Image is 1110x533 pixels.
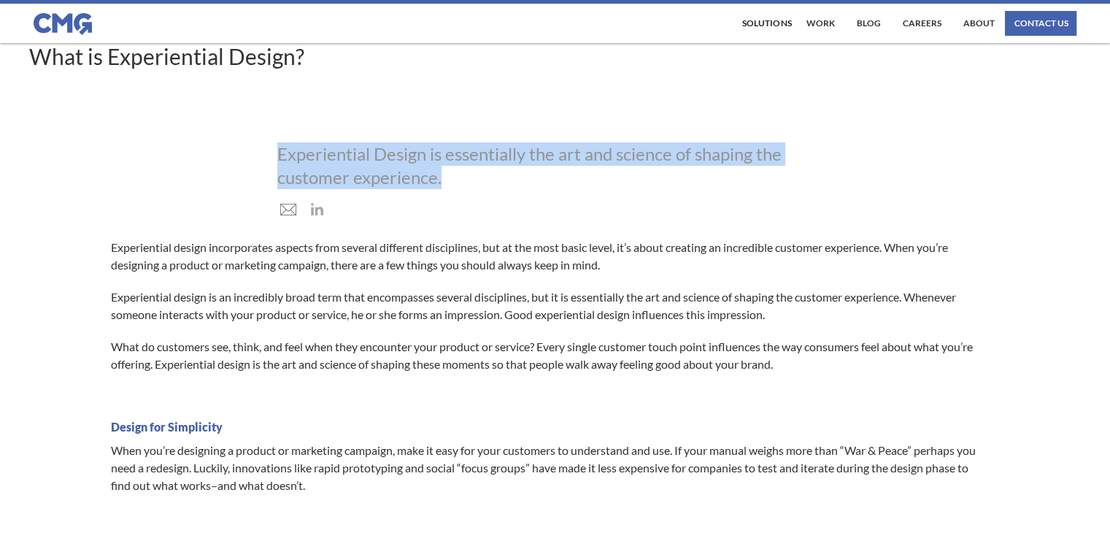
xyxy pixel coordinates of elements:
div: Experiential Design is essentially the art and science of shaping the customer experience. [277,142,833,189]
div: Solutions [742,19,791,28]
a: work [802,11,838,36]
div: contact us [1014,19,1068,28]
p: ‍ [111,388,984,405]
h3: Design for Simplicity [111,420,984,434]
a: About [959,11,998,36]
p: ‍ [111,509,984,526]
img: mail icon in grey [279,202,298,218]
img: CMG logo in blue. [34,13,92,35]
p: What do customers see, think, and feel when they encounter your product or service? Every single ... [111,338,984,373]
p: Experiential design incorporates aspects from several different disciplines, but at the most basi... [111,239,984,274]
a: Careers [898,11,944,36]
img: LinkedIn icon in grey [309,202,325,217]
p: Experiential design is an incredibly broad term that encompasses several disciplines, but it is e... [111,288,984,323]
p: When you’re designing a product or marketing campaign, make it easy for your customers to underst... [111,442,984,494]
a: Blog [852,11,884,36]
